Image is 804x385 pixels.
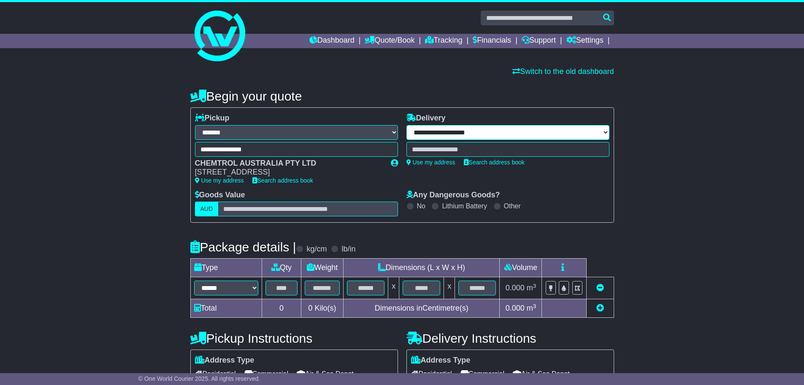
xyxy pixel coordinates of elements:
[308,304,312,312] span: 0
[500,259,542,277] td: Volume
[138,375,260,382] span: © One World Courier 2025. All rights reserved.
[527,304,536,312] span: m
[190,331,398,345] h4: Pickup Instructions
[301,299,343,318] td: Kilo(s)
[195,168,382,177] div: [STREET_ADDRESS]
[252,177,313,184] a: Search address book
[195,177,244,184] a: Use my address
[195,191,245,200] label: Goods Value
[388,277,399,299] td: x
[504,202,521,210] label: Other
[244,367,288,380] span: Commercial
[190,89,614,103] h4: Begin your quote
[411,356,471,365] label: Address Type
[195,114,230,123] label: Pickup
[406,191,500,200] label: Any Dangerous Goods?
[344,299,500,318] td: Dimensions in Centimetre(s)
[190,299,262,318] td: Total
[301,259,343,277] td: Weight
[444,277,455,299] td: x
[195,202,219,216] label: AUD
[533,283,536,289] sup: 3
[365,34,414,48] a: Quote/Book
[344,259,500,277] td: Dimensions (L x W x H)
[406,114,446,123] label: Delivery
[460,367,504,380] span: Commercial
[309,34,355,48] a: Dashboard
[297,367,354,380] span: Air & Sea Depot
[262,259,301,277] td: Qty
[411,367,452,380] span: Residential
[533,303,536,309] sup: 3
[522,34,556,48] a: Support
[506,304,525,312] span: 0.000
[190,240,296,254] h4: Package details |
[417,202,425,210] label: No
[195,367,236,380] span: Residential
[406,331,614,345] h4: Delivery Instructions
[190,259,262,277] td: Type
[512,67,614,76] a: Switch to the old dashboard
[473,34,511,48] a: Financials
[425,34,462,48] a: Tracking
[566,34,604,48] a: Settings
[341,245,355,254] label: lb/in
[306,245,327,254] label: kg/cm
[513,367,570,380] span: Air & Sea Depot
[464,159,525,166] a: Search address book
[442,202,487,210] label: Lithium Battery
[406,159,455,166] a: Use my address
[596,284,604,292] a: Remove this item
[195,356,254,365] label: Address Type
[596,304,604,312] a: Add new item
[506,284,525,292] span: 0.000
[262,299,301,318] td: 0
[527,284,536,292] span: m
[195,159,382,168] div: CHEMTROL AUSTRALIA PTY LTD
